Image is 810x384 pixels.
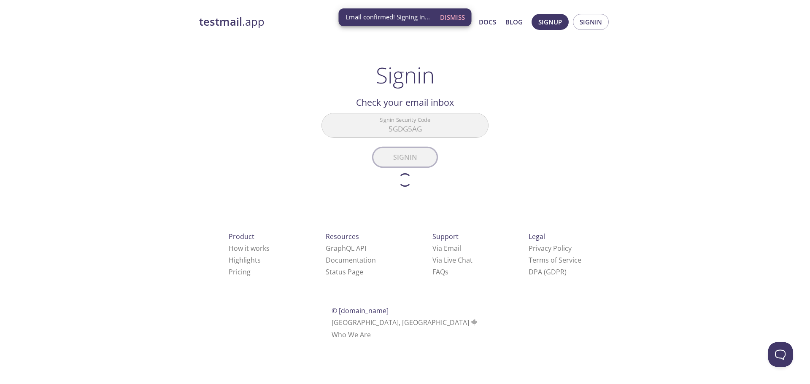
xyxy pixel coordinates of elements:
[432,255,472,265] a: Via Live Chat
[332,318,479,327] span: [GEOGRAPHIC_DATA], [GEOGRAPHIC_DATA]
[505,16,523,27] a: Blog
[768,342,793,367] iframe: Help Scout Beacon - Open
[199,14,242,29] strong: testmail
[199,15,397,29] a: testmail.app
[376,62,435,88] h1: Signin
[432,244,461,253] a: Via Email
[229,255,261,265] a: Highlights
[229,244,270,253] a: How it works
[432,267,448,277] a: FAQ
[332,330,371,339] a: Who We Are
[332,306,389,315] span: © [DOMAIN_NAME]
[529,255,581,265] a: Terms of Service
[440,12,465,23] span: Dismiss
[445,267,448,277] span: s
[479,16,496,27] a: Docs
[532,14,569,30] button: Signup
[346,13,430,21] span: Email confirmed! Signing in...
[538,16,562,27] span: Signup
[321,95,489,110] h2: Check your email inbox
[326,255,376,265] a: Documentation
[437,9,468,25] button: Dismiss
[580,16,602,27] span: Signin
[326,232,359,241] span: Resources
[326,244,366,253] a: GraphQL API
[529,244,572,253] a: Privacy Policy
[229,232,254,241] span: Product
[229,267,251,277] a: Pricing
[326,267,363,277] a: Status Page
[529,232,545,241] span: Legal
[529,267,567,277] a: DPA (GDPR)
[432,232,459,241] span: Support
[573,14,609,30] button: Signin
